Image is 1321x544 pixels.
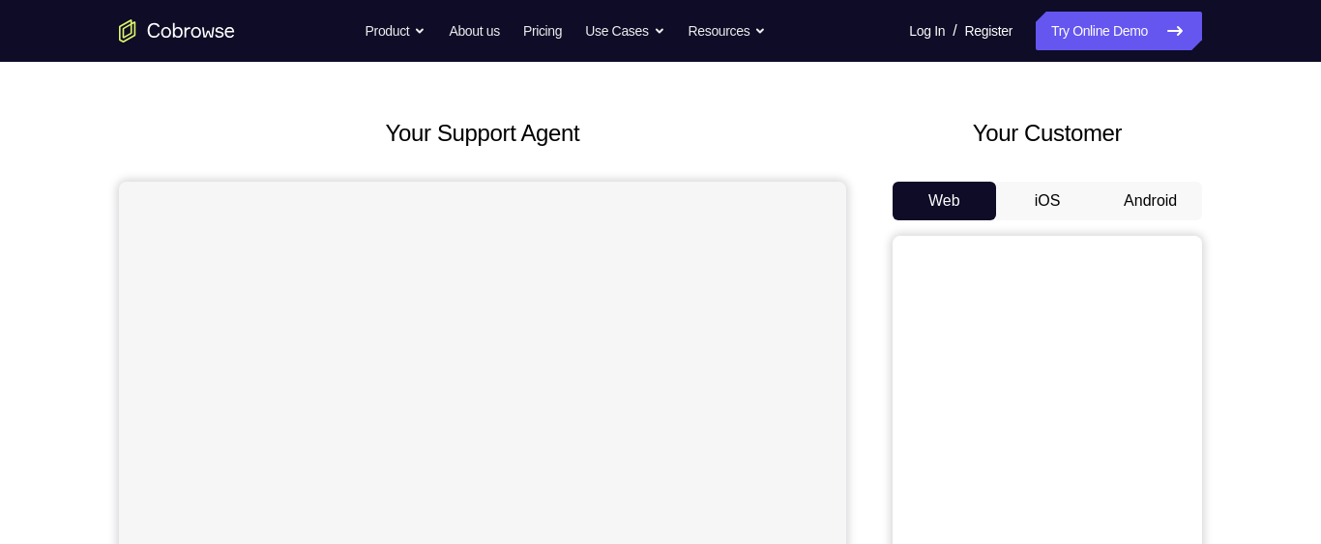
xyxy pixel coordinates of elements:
[909,12,945,50] a: Log In
[893,182,996,220] button: Web
[119,116,846,151] h2: Your Support Agent
[449,12,499,50] a: About us
[366,12,426,50] button: Product
[953,19,956,43] span: /
[1099,182,1202,220] button: Android
[893,116,1202,151] h2: Your Customer
[689,12,767,50] button: Resources
[523,12,562,50] a: Pricing
[1036,12,1202,50] a: Try Online Demo
[119,19,235,43] a: Go to the home page
[965,12,1013,50] a: Register
[585,12,664,50] button: Use Cases
[996,182,1100,220] button: iOS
